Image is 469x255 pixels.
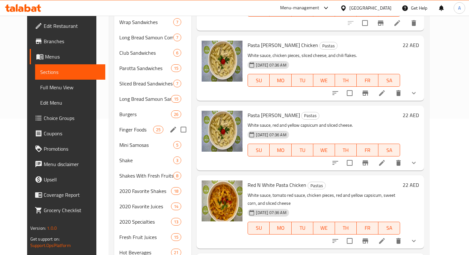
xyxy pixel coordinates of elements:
[338,76,354,85] span: TH
[30,172,105,187] a: Upsell
[335,144,357,156] button: TH
[119,141,174,149] div: Mini Samosas
[173,156,181,164] div: items
[359,223,376,233] span: FR
[40,84,100,91] span: Full Menu View
[253,210,289,216] span: [DATE] 07:36 AM
[119,156,174,164] span: Shake
[391,155,406,171] button: delete
[280,4,319,12] div: Menu-management
[373,15,388,31] button: Branch-specific-item
[343,156,356,170] span: Select to update
[406,155,421,171] button: show more
[248,40,318,50] span: Pasta [PERSON_NAME] Chicken
[119,218,171,226] span: 2020 Specialties
[253,62,289,68] span: [DATE] 07:36 AM
[119,187,171,195] div: 2020 Favorite Shakes
[171,233,181,241] div: items
[114,14,192,30] div: Wrap Sandwiches7
[44,37,100,45] span: Branches
[114,122,192,137] div: Finger Foods25edit
[153,126,163,133] div: items
[44,22,100,30] span: Edit Restaurant
[171,219,181,225] span: 13
[338,223,354,233] span: TH
[272,223,289,233] span: MO
[173,34,181,41] div: items
[114,30,192,45] div: Long Bread Samoun Combo7
[44,145,100,153] span: Promotions
[174,81,181,87] span: 7
[114,168,192,183] div: Shakes With Fresh Fruits8
[30,126,105,141] a: Coupons
[378,144,400,156] button: SA
[119,18,174,26] span: Wrap Sandwiches
[313,74,335,87] button: WE
[316,76,332,85] span: WE
[248,144,270,156] button: SU
[173,49,181,57] div: items
[171,203,181,210] span: 14
[119,34,174,41] div: Long Bread Samoun Combo
[335,222,357,235] button: TH
[406,233,421,249] button: show more
[270,222,291,235] button: MO
[359,146,376,155] span: FR
[248,191,400,207] p: White sauce, tomato red sauce, chicken pieces, red and yellow capsicum, sweet corn, and sliced ch...
[248,52,400,60] p: White sauce, chicken pieces, sliced cheese, and chili flakes.
[272,146,289,155] span: MO
[292,144,313,156] button: TU
[119,95,171,103] span: Long Bread Samoun Sandwiches
[119,126,153,133] span: Finger Foods
[119,203,171,210] span: 2020 Favorite Juices
[30,156,105,172] a: Menu disclaimer
[202,111,242,152] img: Pasta Alfredo Vegetable
[358,16,372,30] span: Select to update
[410,89,418,97] svg: Show Choices
[168,125,178,134] button: edit
[171,218,181,226] div: items
[30,34,105,49] a: Branches
[292,74,313,87] button: TU
[202,180,242,221] img: Red N White Pasta Chicken
[328,85,343,101] button: sort-choices
[357,222,378,235] button: FR
[173,141,181,149] div: items
[410,159,418,167] svg: Show Choices
[114,183,192,199] div: 2020 Favorite Shakes18
[44,191,100,199] span: Coverage Report
[320,42,337,50] span: Pastas
[301,112,319,120] div: Pastas
[171,234,181,240] span: 15
[30,203,105,218] a: Grocery Checklist
[250,146,267,155] span: SU
[292,222,313,235] button: TU
[45,53,100,60] span: Menus
[391,85,406,101] button: delete
[328,155,343,171] button: sort-choices
[313,144,335,156] button: WE
[171,95,181,103] div: items
[378,237,386,245] a: Edit menu item
[381,223,398,233] span: SA
[30,187,105,203] a: Coverage Report
[119,110,171,118] span: Burgers
[270,144,291,156] button: MO
[173,80,181,87] div: items
[174,142,181,148] span: 5
[35,80,105,95] a: Full Menu View
[270,74,291,87] button: MO
[174,35,181,41] span: 7
[358,233,373,249] button: Branch-specific-item
[343,86,356,100] span: Select to update
[357,74,378,87] button: FR
[114,76,192,91] div: Sliced Bread Sandwiches7
[393,19,401,27] a: Edit menu item
[30,49,105,64] a: Menus
[114,214,192,229] div: 2020 Specialties13
[30,18,105,34] a: Edit Restaurant
[410,237,418,245] svg: Show Choices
